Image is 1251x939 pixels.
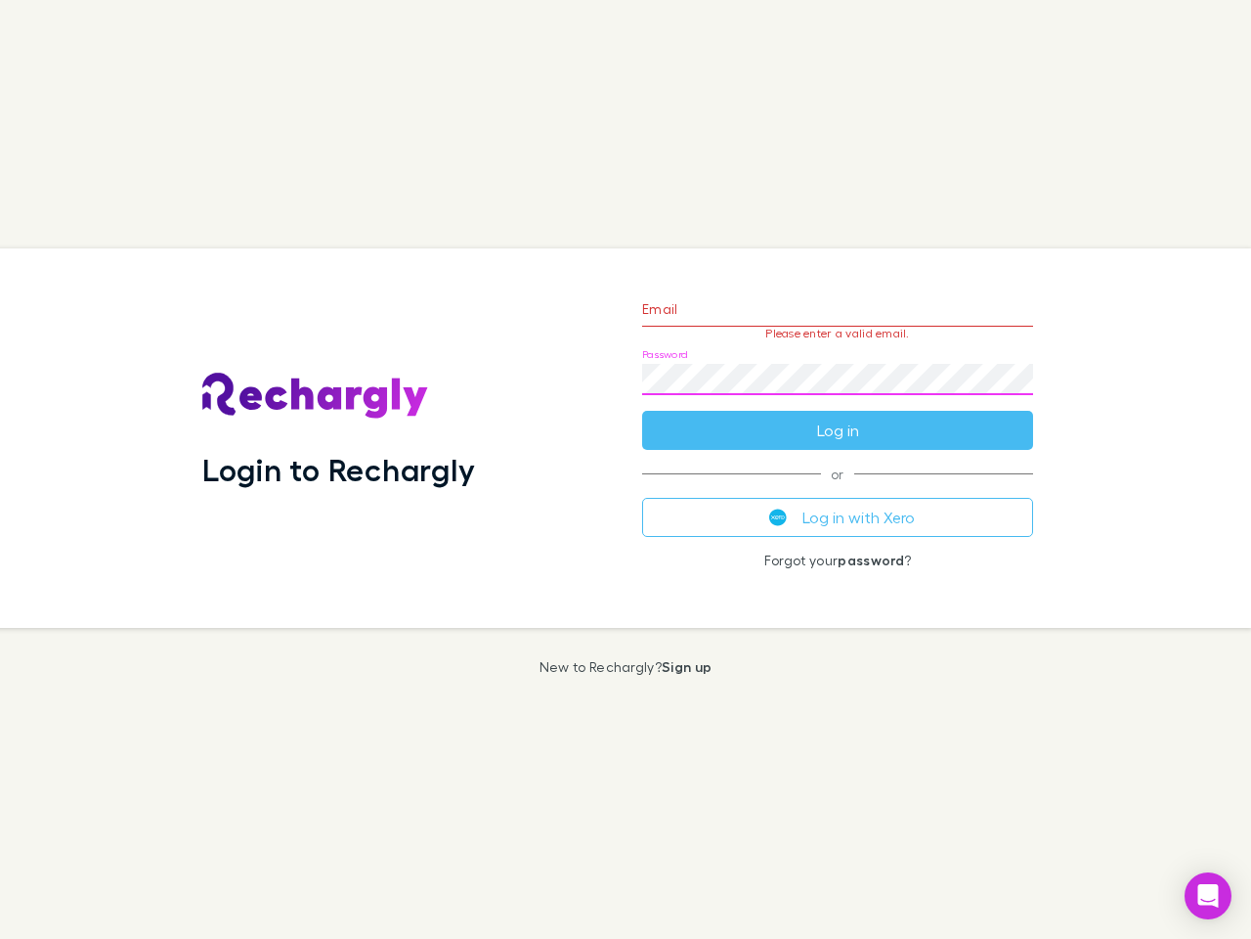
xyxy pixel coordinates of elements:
[202,373,429,420] img: Rechargly's Logo
[642,498,1033,537] button: Log in with Xero
[642,327,1033,340] p: Please enter a valid email.
[642,347,688,362] label: Password
[838,552,904,568] a: password
[662,658,712,675] a: Sign up
[202,451,475,488] h1: Login to Rechargly
[1185,872,1231,919] div: Open Intercom Messenger
[769,509,787,526] img: Xero's logo
[539,659,712,675] p: New to Rechargly?
[642,411,1033,450] button: Log in
[642,473,1033,474] span: or
[642,553,1033,568] p: Forgot your ?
